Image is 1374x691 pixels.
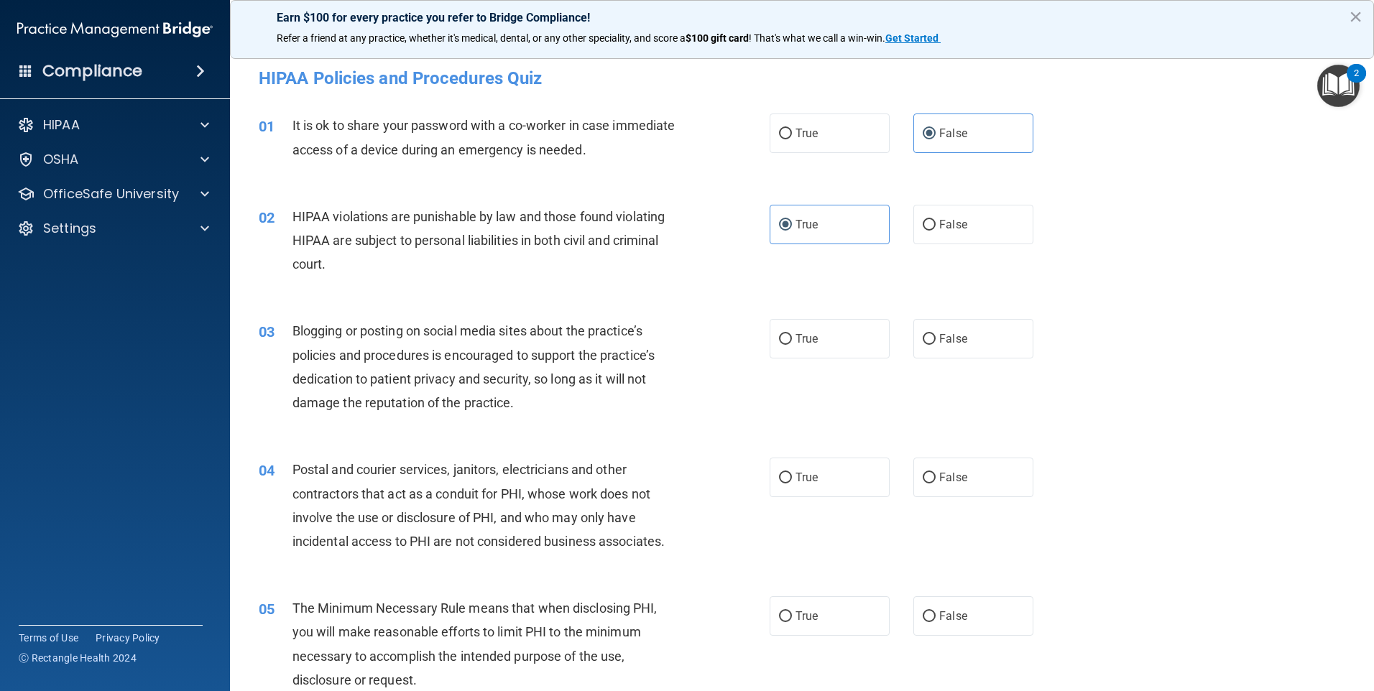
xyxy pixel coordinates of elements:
[779,129,792,139] input: True
[259,118,275,135] span: 01
[923,129,936,139] input: False
[885,32,939,44] strong: Get Started
[292,600,658,687] span: The Minimum Necessary Rule means that when disclosing PHI, you will make reasonable efforts to li...
[779,334,792,345] input: True
[17,185,209,203] a: OfficeSafe University
[19,631,78,645] a: Terms of Use
[17,116,209,134] a: HIPAA
[796,126,818,140] span: True
[779,473,792,483] input: True
[796,218,818,231] span: True
[259,600,275,618] span: 05
[686,32,749,44] strong: $100 gift card
[923,334,936,345] input: False
[42,61,142,81] h4: Compliance
[749,32,885,44] span: ! That's what we call a win-win.
[43,220,96,237] p: Settings
[923,473,936,483] input: False
[1349,5,1363,28] button: Close
[939,470,967,484] span: False
[292,323,655,410] span: Blogging or posting on social media sites about the practice’s policies and procedures is encoura...
[939,126,967,140] span: False
[796,470,818,484] span: True
[17,15,213,44] img: PMB logo
[779,220,792,231] input: True
[43,185,179,203] p: OfficeSafe University
[796,609,818,623] span: True
[277,11,1327,24] p: Earn $100 for every practice you refer to Bridge Compliance!
[17,151,209,168] a: OSHA
[43,151,79,168] p: OSHA
[292,118,676,157] span: It is ok to share your password with a co-worker in case immediate access of a device during an e...
[259,209,275,226] span: 02
[96,631,160,645] a: Privacy Policy
[1317,65,1360,107] button: Open Resource Center, 2 new notifications
[885,32,941,44] a: Get Started
[17,220,209,237] a: Settings
[259,69,1345,88] h4: HIPAA Policies and Procedures Quiz
[1354,73,1359,92] div: 2
[259,323,275,340] span: 03
[779,611,792,622] input: True
[939,218,967,231] span: False
[292,209,665,272] span: HIPAA violations are punishable by law and those found violating HIPAA are subject to personal li...
[43,116,80,134] p: HIPAA
[19,651,137,665] span: Ⓒ Rectangle Health 2024
[939,332,967,345] span: False
[259,462,275,479] span: 04
[923,611,936,622] input: False
[277,32,686,44] span: Refer a friend at any practice, whether it's medical, dental, or any other speciality, and score a
[796,332,818,345] span: True
[923,220,936,231] input: False
[292,462,665,549] span: Postal and courier services, janitors, electricians and other contractors that act as a conduit f...
[939,609,967,623] span: False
